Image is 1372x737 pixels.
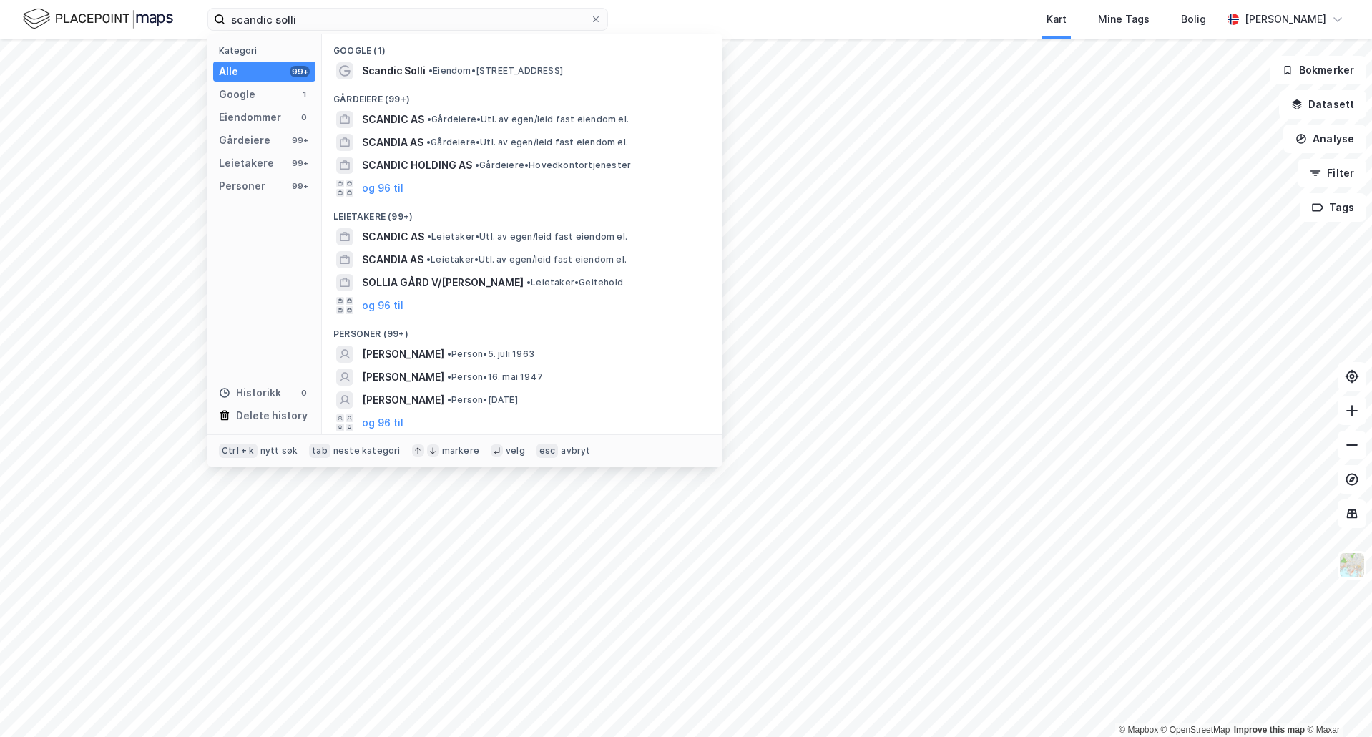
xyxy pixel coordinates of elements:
button: og 96 til [362,180,403,197]
a: Mapbox [1119,725,1158,735]
span: Gårdeiere • Utl. av egen/leid fast eiendom el. [426,137,628,148]
span: Person • 5. juli 1963 [447,348,534,360]
div: esc [536,444,559,458]
button: Datasett [1279,90,1366,119]
button: Filter [1298,159,1366,187]
span: Eiendom • [STREET_ADDRESS] [428,65,563,77]
div: Mine Tags [1098,11,1150,28]
div: Eiendommer [219,109,281,126]
span: Person • [DATE] [447,394,518,406]
a: OpenStreetMap [1161,725,1230,735]
span: SOLLIA GÅRD V/[PERSON_NAME] [362,274,524,291]
img: Z [1338,552,1366,579]
input: Søk på adresse, matrikkel, gårdeiere, leietakere eller personer [225,9,590,30]
span: • [426,254,431,265]
div: Kategori [219,45,315,56]
span: • [427,231,431,242]
div: [PERSON_NAME] [1245,11,1326,28]
span: SCANDIC AS [362,111,424,128]
span: • [427,114,431,125]
div: Gårdeiere [219,132,270,149]
span: • [447,371,451,382]
span: Gårdeiere • Utl. av egen/leid fast eiendom el. [427,114,629,125]
div: 99+ [290,157,310,169]
div: Delete history [236,407,308,424]
span: [PERSON_NAME] [362,368,444,386]
div: Alle [219,63,238,80]
div: Leietakere (99+) [322,200,722,225]
button: og 96 til [362,414,403,431]
div: 99+ [290,180,310,192]
div: tab [309,444,330,458]
button: Analyse [1283,125,1366,153]
span: Leietaker • Utl. av egen/leid fast eiendom el. [427,231,627,243]
div: Ctrl + k [219,444,258,458]
span: Scandic Solli [362,62,426,79]
span: • [475,160,479,170]
span: • [526,277,531,288]
div: Gårdeiere (99+) [322,82,722,108]
div: Personer [219,177,265,195]
span: Leietaker • Utl. av egen/leid fast eiendom el. [426,254,627,265]
span: • [447,348,451,359]
div: Leietakere [219,155,274,172]
div: Google [219,86,255,103]
div: neste kategori [333,445,401,457]
div: Personer (99+) [322,317,722,343]
div: 1 [298,89,310,100]
a: Improve this map [1234,725,1305,735]
div: Google (1) [322,34,722,59]
span: • [447,394,451,405]
span: [PERSON_NAME] [362,346,444,363]
div: Bolig [1181,11,1206,28]
span: SCANDIC HOLDING AS [362,157,472,174]
div: Kart [1047,11,1067,28]
div: 99+ [290,66,310,77]
iframe: Chat Widget [1300,668,1372,737]
span: Person • 16. mai 1947 [447,371,543,383]
div: 99+ [290,135,310,146]
span: SCANDIA AS [362,251,423,268]
button: og 96 til [362,297,403,314]
div: markere [442,445,479,457]
button: Tags [1300,193,1366,222]
div: velg [506,445,525,457]
span: Leietaker • Geitehold [526,277,623,288]
div: Historikk [219,384,281,401]
div: avbryt [561,445,590,457]
span: SCANDIC AS [362,228,424,245]
span: SCANDIA AS [362,134,423,151]
span: [PERSON_NAME] [362,391,444,409]
div: Kontrollprogram for chat [1300,668,1372,737]
div: 0 [298,112,310,123]
span: • [428,65,433,76]
span: Gårdeiere • Hovedkontortjenester [475,160,631,171]
button: Bokmerker [1270,56,1366,84]
img: logo.f888ab2527a4732fd821a326f86c7f29.svg [23,6,173,31]
span: • [426,137,431,147]
div: nytt søk [260,445,298,457]
div: 0 [298,387,310,399]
